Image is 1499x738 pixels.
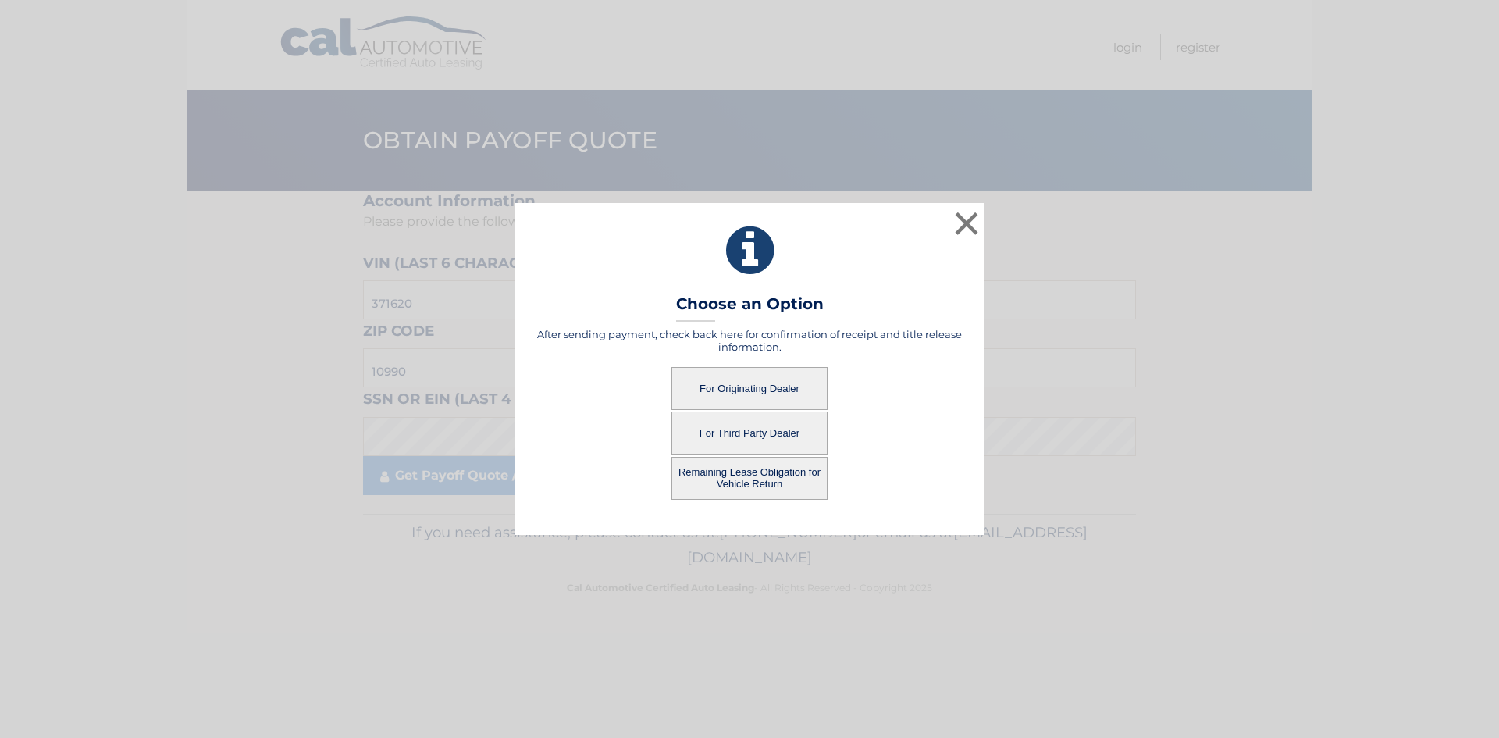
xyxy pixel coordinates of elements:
[671,457,828,500] button: Remaining Lease Obligation for Vehicle Return
[951,208,982,239] button: ×
[676,294,824,322] h3: Choose an Option
[535,328,964,353] h5: After sending payment, check back here for confirmation of receipt and title release information.
[671,367,828,410] button: For Originating Dealer
[671,412,828,455] button: For Third Party Dealer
